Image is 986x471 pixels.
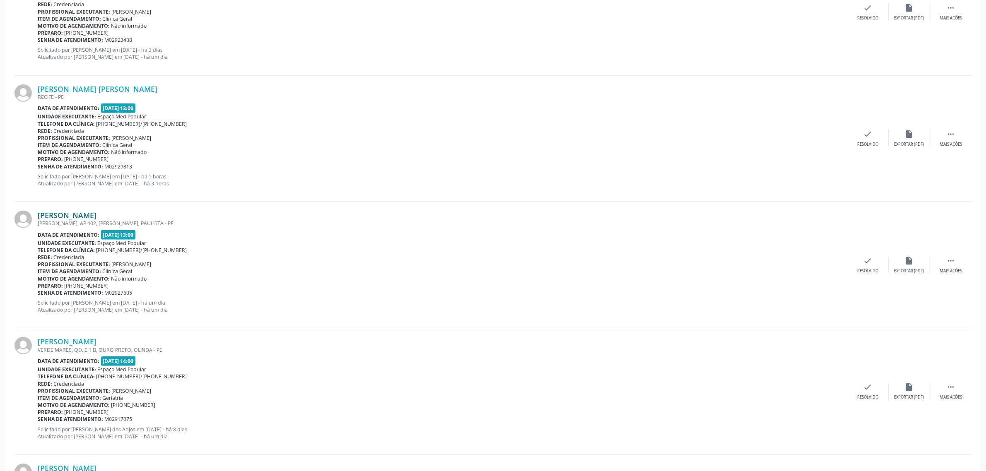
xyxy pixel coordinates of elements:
b: Preparo: [38,409,63,416]
div: Exportar (PDF) [894,268,924,274]
img: img [14,211,32,228]
span: [DATE] 13:00 [101,230,136,240]
p: Solicitado por [PERSON_NAME] dos Anjos em [DATE] - há 8 dias Atualizado por [PERSON_NAME] em [DAT... [38,426,847,440]
span: Não informado [111,149,147,156]
b: Item de agendamento: [38,268,101,275]
span: Credenciada [54,127,84,135]
img: img [14,337,32,354]
span: Geriatria [103,394,123,401]
div: Mais ações [940,394,962,400]
span: Clinica Geral [103,142,133,149]
span: Clinica Geral [103,15,133,22]
i: check [863,382,873,392]
i: insert_drive_file [905,3,914,12]
a: [PERSON_NAME] [38,211,96,220]
b: Telefone da clínica: [38,120,95,127]
div: VERDE MARES, QD. E 1 B, OURO PRETO, OLINDA - PE [38,346,847,353]
b: Profissional executante: [38,387,110,394]
b: Item de agendamento: [38,142,101,149]
div: Mais ações [940,268,962,274]
div: Resolvido [857,268,878,274]
span: [PERSON_NAME] [112,261,152,268]
a: [PERSON_NAME] [PERSON_NAME] [38,84,157,94]
i:  [946,382,955,392]
b: Unidade executante: [38,113,96,120]
span: M02923408 [105,36,133,43]
b: Preparo: [38,29,63,36]
span: Espaço Med Popular [98,240,147,247]
span: [PHONE_NUMBER]/[PHONE_NUMBER] [96,247,187,254]
span: [PERSON_NAME] [112,135,152,142]
span: [PHONE_NUMBER] [65,29,109,36]
b: Profissional executante: [38,261,110,268]
b: Motivo de agendamento: [38,401,110,409]
b: Preparo: [38,282,63,289]
span: Clinica Geral [103,268,133,275]
i:  [946,256,955,265]
b: Data de atendimento: [38,231,99,238]
div: Exportar (PDF) [894,142,924,147]
span: Não informado [111,275,147,282]
div: [PERSON_NAME], AP 402, [PERSON_NAME], PAULISTA - PE [38,220,847,227]
span: [DATE] 14:00 [101,356,136,366]
a: [PERSON_NAME] [38,337,96,346]
b: Senha de atendimento: [38,36,103,43]
b: Item de agendamento: [38,394,101,401]
p: Solicitado por [PERSON_NAME] em [DATE] - há 3 dias Atualizado por [PERSON_NAME] em [DATE] - há um... [38,46,847,60]
b: Rede: [38,380,52,387]
span: [PERSON_NAME] [112,8,152,15]
i: insert_drive_file [905,382,914,392]
div: Mais ações [940,15,962,21]
div: Resolvido [857,394,878,400]
span: [PERSON_NAME] [112,387,152,394]
span: M02917075 [105,416,133,423]
div: Exportar (PDF) [894,15,924,21]
i: check [863,3,873,12]
b: Senha de atendimento: [38,289,103,296]
div: Mais ações [940,142,962,147]
b: Unidade executante: [38,240,96,247]
b: Telefone da clínica: [38,247,95,254]
b: Data de atendimento: [38,358,99,365]
span: [DATE] 13:00 [101,103,136,113]
span: Espaço Med Popular [98,366,147,373]
i:  [946,3,955,12]
span: Credenciada [54,380,84,387]
span: [PHONE_NUMBER]/[PHONE_NUMBER] [96,373,187,380]
span: Espaço Med Popular [98,113,147,120]
b: Motivo de agendamento: [38,22,110,29]
div: Resolvido [857,15,878,21]
p: Solicitado por [PERSON_NAME] em [DATE] - há 5 horas Atualizado por [PERSON_NAME] em [DATE] - há 3... [38,173,847,187]
div: Resolvido [857,142,878,147]
span: [PHONE_NUMBER]/[PHONE_NUMBER] [96,120,187,127]
span: [PHONE_NUMBER] [65,156,109,163]
b: Telefone da clínica: [38,373,95,380]
span: [PHONE_NUMBER] [111,401,156,409]
b: Item de agendamento: [38,15,101,22]
img: img [14,84,32,102]
b: Motivo de agendamento: [38,149,110,156]
span: M02929813 [105,163,133,170]
div: RECIFE - PE [38,94,847,101]
i: check [863,130,873,139]
i:  [946,130,955,139]
div: Exportar (PDF) [894,394,924,400]
span: M02927605 [105,289,133,296]
b: Rede: [38,1,52,8]
b: Rede: [38,127,52,135]
b: Unidade executante: [38,366,96,373]
b: Profissional executante: [38,135,110,142]
span: Credenciada [54,254,84,261]
b: Senha de atendimento: [38,163,103,170]
span: [PHONE_NUMBER] [65,409,109,416]
b: Preparo: [38,156,63,163]
b: Senha de atendimento: [38,416,103,423]
span: [PHONE_NUMBER] [65,282,109,289]
p: Solicitado por [PERSON_NAME] em [DATE] - há um dia Atualizado por [PERSON_NAME] em [DATE] - há um... [38,299,847,313]
b: Rede: [38,254,52,261]
i: insert_drive_file [905,130,914,139]
i: check [863,256,873,265]
span: Não informado [111,22,147,29]
b: Motivo de agendamento: [38,275,110,282]
span: Credenciada [54,1,84,8]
